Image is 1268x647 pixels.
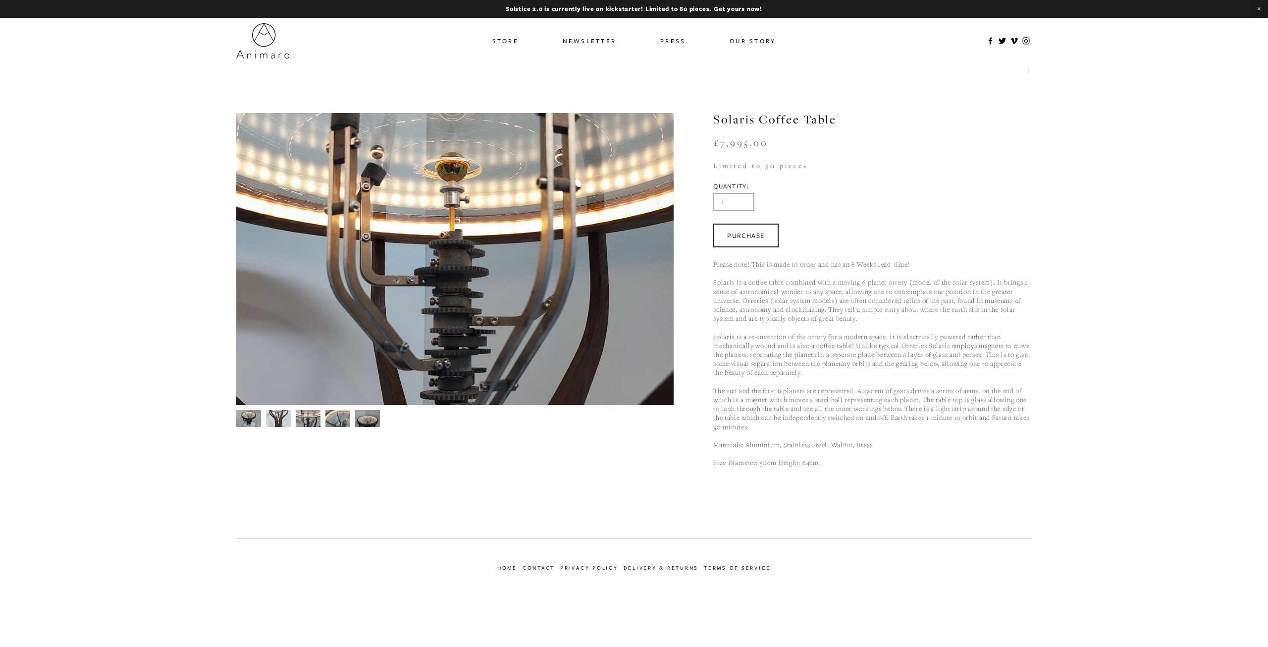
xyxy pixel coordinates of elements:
a: Privacy Policy [560,562,624,574]
a: Terms of Service [704,562,776,574]
a: Our Story [730,34,776,48]
div: Purchase [713,224,778,247]
img: IMG_20230629_143419.jpg [266,402,291,435]
div: Quantity: [713,183,1032,189]
a: Home [497,562,523,574]
p: Please note! This is made to order and has an 8 Weeks lead-time! Solaris is a coffee table combin... [713,260,1032,468]
div: £7,995.00 [713,138,1032,171]
a: Store [492,34,519,48]
a: Press [660,34,686,48]
a: Delivery & returns [624,562,704,574]
img: Solaris_01_lo2.jpg [236,410,261,427]
img: Animaro [236,23,289,59]
img: IMG_20230629_143518.jpg [355,410,380,428]
div: Purchase [727,231,764,240]
img: IMG_20230629_143525.jpg [325,410,350,428]
h1: Solaris Coffee Table [713,113,1032,125]
input: Quantity [713,193,754,211]
a: Newsletter [563,34,617,48]
img: IMG_20230629_143512.jpg [296,402,320,436]
a: Contact [523,562,560,574]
